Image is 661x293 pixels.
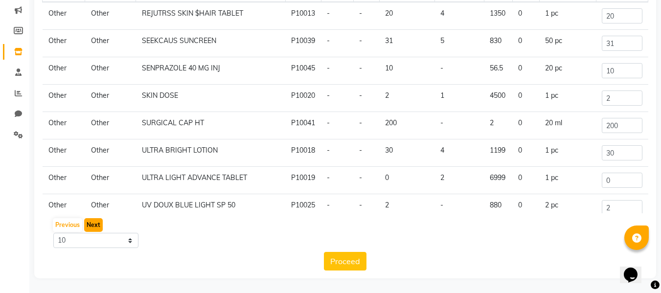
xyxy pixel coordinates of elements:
td: Other [85,30,136,57]
td: Other [43,57,85,85]
td: UV DOUX BLUE LIGHT SP 50 [136,194,285,222]
td: 0 [512,112,539,139]
td: - [353,194,379,222]
td: 0 [512,167,539,194]
td: 1 pc [539,167,596,194]
td: 1 pc [539,139,596,167]
td: 2 [484,112,512,139]
td: - [353,57,379,85]
td: SEEKCAUS SUNCREEN [136,30,285,57]
td: Other [43,2,85,30]
td: - [434,57,484,85]
td: P10025 [285,194,321,222]
td: Other [43,85,85,112]
td: Other [85,194,136,222]
td: - [353,2,379,30]
td: 4 [434,2,484,30]
td: SURGICAL CAP HT [136,112,285,139]
td: - [321,57,353,85]
td: - [321,194,353,222]
button: Previous [53,218,82,232]
td: Other [85,57,136,85]
td: Other [85,85,136,112]
td: - [353,85,379,112]
td: ULTRA LIGHT ADVANCE TABLET [136,167,285,194]
td: 20 ml [539,112,596,139]
button: Proceed [324,252,366,270]
td: Other [85,2,136,30]
td: 4 [434,139,484,167]
td: - [353,139,379,167]
td: SENPRAZOLE 40 MG INJ [136,57,285,85]
td: 0 [512,2,539,30]
td: REJUTRSS SKIN $HAIR TABLET [136,2,285,30]
td: P10020 [285,85,321,112]
td: 1 pc [539,85,596,112]
td: 1350 [484,2,512,30]
td: 1199 [484,139,512,167]
td: 200 [379,112,434,139]
td: - [321,112,353,139]
td: 0 [379,167,434,194]
td: Other [85,139,136,167]
td: 1 pc [539,2,596,30]
td: P10045 [285,57,321,85]
td: 2 [434,167,484,194]
td: Other [43,30,85,57]
td: SKIN DOSE [136,85,285,112]
td: 10 [379,57,434,85]
td: 20 [379,2,434,30]
td: - [434,112,484,139]
td: 4500 [484,85,512,112]
button: Next [84,218,103,232]
td: Other [85,112,136,139]
td: - [353,30,379,57]
td: 50 pc [539,30,596,57]
td: 0 [512,30,539,57]
td: 31 [379,30,434,57]
td: 6999 [484,167,512,194]
td: P10039 [285,30,321,57]
td: Other [85,167,136,194]
td: P10019 [285,167,321,194]
td: - [353,167,379,194]
td: 0 [512,139,539,167]
td: Other [43,112,85,139]
td: 0 [512,85,539,112]
td: 1 [434,85,484,112]
td: ULTRA BRIGHT LOTION [136,139,285,167]
td: 5 [434,30,484,57]
td: P10013 [285,2,321,30]
td: - [321,139,353,167]
td: 56.5 [484,57,512,85]
td: 2 [379,85,434,112]
td: 2 pc [539,194,596,222]
td: - [321,30,353,57]
td: 830 [484,30,512,57]
td: 30 [379,139,434,167]
td: Other [43,194,85,222]
iframe: chat widget [620,254,651,283]
td: - [353,112,379,139]
td: - [321,85,353,112]
td: 880 [484,194,512,222]
td: 20 pc [539,57,596,85]
td: - [321,167,353,194]
td: P10018 [285,139,321,167]
td: 2 [379,194,434,222]
td: P10041 [285,112,321,139]
td: - [321,2,353,30]
td: - [434,194,484,222]
td: Other [43,167,85,194]
td: 0 [512,57,539,85]
td: 0 [512,194,539,222]
td: Other [43,139,85,167]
